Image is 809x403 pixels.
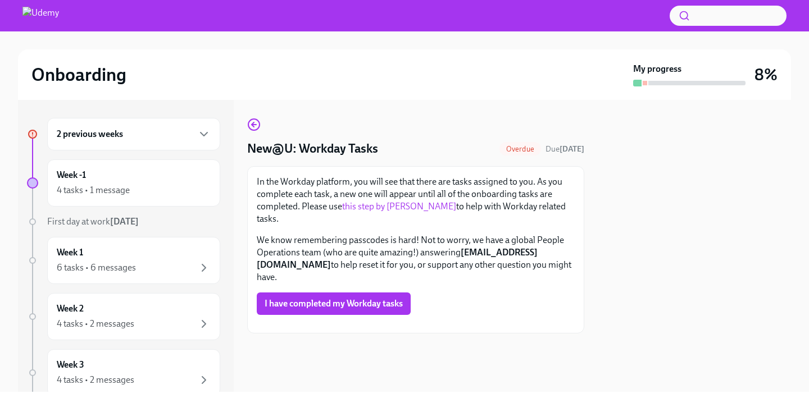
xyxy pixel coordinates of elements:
[546,144,584,154] span: October 13th, 2025 10:00
[57,128,123,140] h6: 2 previous weeks
[257,234,575,283] p: We know remembering passcodes is hard! Not to worry, we have a global People Operations team (who...
[342,201,456,212] a: this step by [PERSON_NAME]
[499,145,541,153] span: Overdue
[57,246,83,259] h6: Week 1
[110,216,139,227] strong: [DATE]
[57,184,130,196] div: 4 tasks • 1 message
[560,144,584,154] strong: [DATE]
[27,293,220,340] a: Week 24 tasks • 2 messages
[257,292,411,315] button: I have completed my Workday tasks
[633,63,681,75] strong: My progress
[47,216,139,227] span: First day at work
[27,237,220,284] a: Week 16 tasks • 6 messages
[755,65,778,85] h3: 8%
[22,7,59,25] img: Udemy
[57,169,86,181] h6: Week -1
[31,63,126,86] h2: Onboarding
[47,118,220,150] div: 2 previous weeks
[265,298,403,309] span: I have completed my Workday tasks
[27,159,220,207] a: Week -14 tasks • 1 message
[27,216,220,228] a: First day at work[DATE]
[247,140,378,157] h4: New@U: Workday Tasks
[57,374,134,386] div: 4 tasks • 2 messages
[27,349,220,396] a: Week 34 tasks • 2 messages
[57,359,84,371] h6: Week 3
[257,176,575,225] p: In the Workday platform, you will see that there are tasks assigned to you. As you complete each ...
[57,262,136,274] div: 6 tasks • 6 messages
[57,318,134,330] div: 4 tasks • 2 messages
[546,144,584,154] span: Due
[57,303,84,315] h6: Week 2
